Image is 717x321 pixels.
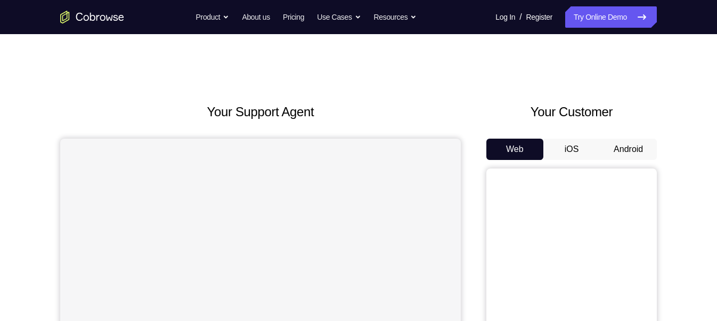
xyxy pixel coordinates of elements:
[495,6,515,28] a: Log In
[600,139,657,160] button: Android
[60,11,124,23] a: Go to the home page
[486,139,543,160] button: Web
[317,6,361,28] button: Use Cases
[374,6,417,28] button: Resources
[242,6,270,28] a: About us
[486,102,657,122] h2: Your Customer
[519,11,522,23] span: /
[543,139,600,160] button: iOS
[526,6,552,28] a: Register
[565,6,657,28] a: Try Online Demo
[60,102,461,122] h2: Your Support Agent
[283,6,304,28] a: Pricing
[196,6,230,28] button: Product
